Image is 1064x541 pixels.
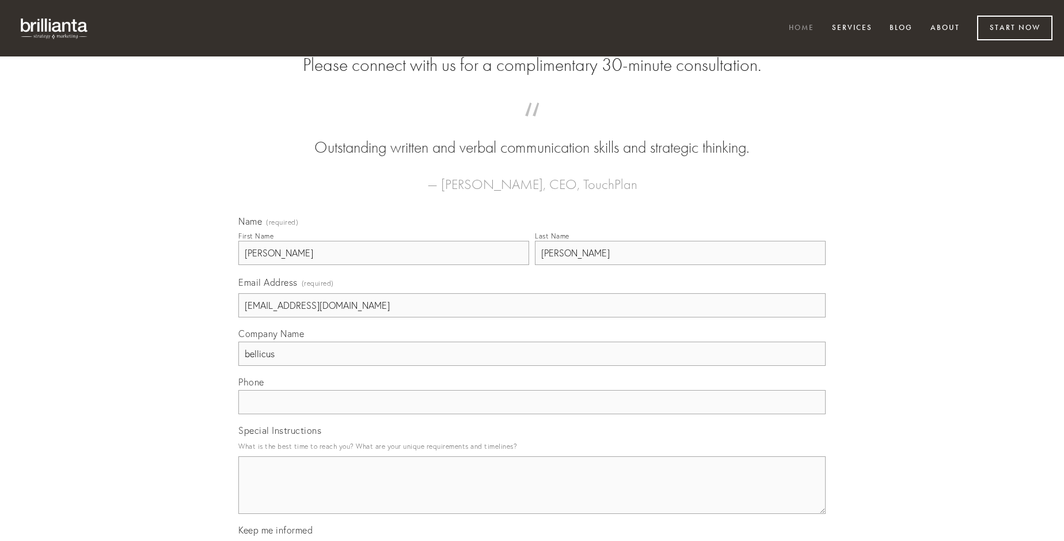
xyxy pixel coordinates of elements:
[266,219,298,226] span: (required)
[882,19,920,38] a: Blog
[12,12,98,45] img: brillianta - research, strategy, marketing
[238,425,321,436] span: Special Instructions
[535,232,569,240] div: Last Name
[238,438,826,454] p: What is the best time to reach you? What are your unique requirements and timelines?
[238,376,264,388] span: Phone
[257,114,807,137] span: “
[238,277,298,288] span: Email Address
[238,54,826,76] h2: Please connect with us for a complimentary 30-minute consultation.
[302,275,334,291] span: (required)
[257,159,807,196] figcaption: — [PERSON_NAME], CEO, TouchPlan
[923,19,967,38] a: About
[238,232,273,240] div: First Name
[781,19,822,38] a: Home
[238,215,262,227] span: Name
[257,114,807,159] blockquote: Outstanding written and verbal communication skills and strategic thinking.
[824,19,880,38] a: Services
[238,524,313,536] span: Keep me informed
[977,16,1052,40] a: Start Now
[238,328,304,339] span: Company Name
